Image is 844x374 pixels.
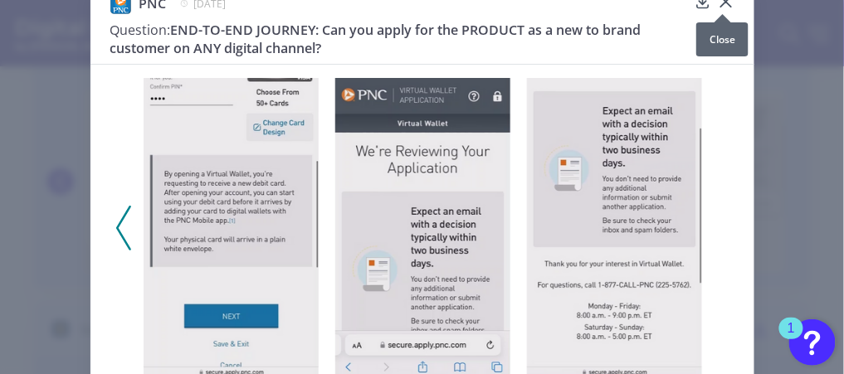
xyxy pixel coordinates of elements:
h3: END-TO-END JOURNEY: Can you apply for the PRODUCT as a new to brand customer on ANY digital channel? [110,21,688,57]
button: Open Resource Center, 1 new notification [789,319,836,366]
div: 1 [788,328,795,350]
span: Question: [110,21,171,39]
div: Close [696,22,749,56]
